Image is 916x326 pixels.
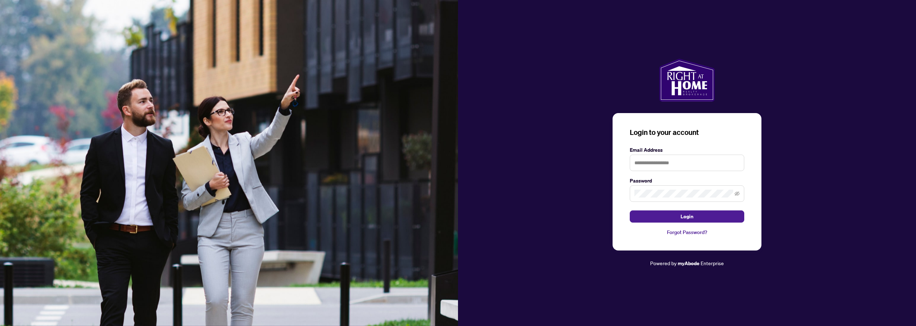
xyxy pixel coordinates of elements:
h3: Login to your account [630,127,744,137]
label: Email Address [630,146,744,154]
span: Powered by [650,260,677,266]
button: Login [630,210,744,223]
a: Forgot Password? [630,228,744,236]
span: Enterprise [701,260,724,266]
label: Password [630,177,744,185]
span: eye-invisible [735,191,740,196]
span: Login [681,211,693,222]
img: ma-logo [659,59,715,102]
a: myAbode [678,259,700,267]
